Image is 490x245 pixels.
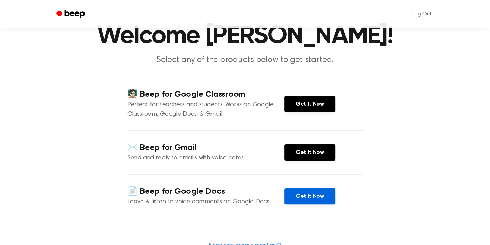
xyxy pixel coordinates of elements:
[127,197,284,207] p: Leave & listen to voice comments on Google Docs
[405,6,439,22] a: Log Out
[66,23,425,49] h1: Welcome [PERSON_NAME]!
[52,7,91,21] a: Beep
[127,142,284,154] h4: ✉️ Beep for Gmail
[127,100,284,119] p: Perfect for teachers and students. Works on Google Classroom, Google Docs, & Gmail.
[127,154,284,163] p: Send and reply to emails with voice notes
[284,188,335,204] a: Get It Now
[127,89,284,100] h4: 🧑🏻‍🏫 Beep for Google Classroom
[127,186,284,197] h4: 📄 Beep for Google Docs
[284,96,335,112] a: Get It Now
[110,54,380,66] p: Select any of the products below to get started.
[284,144,335,161] a: Get It Now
